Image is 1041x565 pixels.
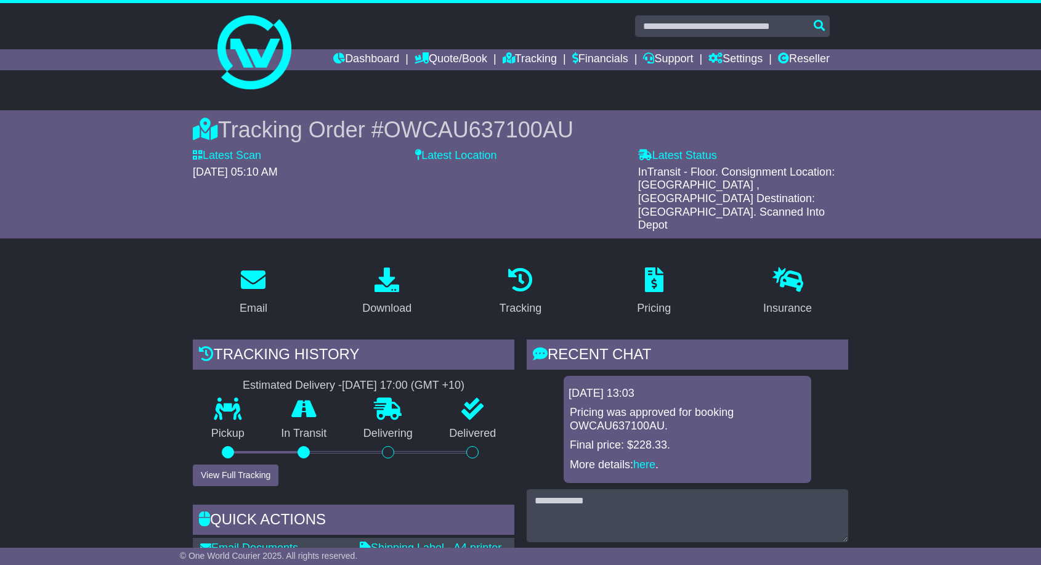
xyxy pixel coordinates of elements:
[333,49,399,70] a: Dashboard
[570,406,805,433] p: Pricing was approved for booking OWCAU637100AU.
[778,49,830,70] a: Reseller
[193,505,514,538] div: Quick Actions
[415,149,496,163] label: Latest Location
[342,379,464,392] div: [DATE] 17:00 (GMT +10)
[503,49,557,70] a: Tracking
[637,300,671,317] div: Pricing
[500,300,541,317] div: Tracking
[763,300,812,317] div: Insurance
[240,300,267,317] div: Email
[708,49,763,70] a: Settings
[200,542,298,554] a: Email Documents
[638,149,717,163] label: Latest Status
[193,166,278,178] span: [DATE] 05:10 AM
[415,49,487,70] a: Quote/Book
[431,427,515,441] p: Delivered
[629,263,679,321] a: Pricing
[232,263,275,321] a: Email
[193,149,261,163] label: Latest Scan
[362,300,411,317] div: Download
[360,542,501,554] a: Shipping Label - A4 printer
[345,427,431,441] p: Delivering
[755,263,820,321] a: Insurance
[354,263,419,321] a: Download
[180,551,358,561] span: © One World Courier 2025. All rights reserved.
[527,339,848,373] div: RECENT CHAT
[570,458,805,472] p: More details: .
[384,117,573,142] span: OWCAU637100AU
[643,49,693,70] a: Support
[572,49,628,70] a: Financials
[570,439,805,452] p: Final price: $228.33.
[193,465,278,486] button: View Full Tracking
[193,427,263,441] p: Pickup
[193,339,514,373] div: Tracking history
[633,458,655,471] a: here
[263,427,346,441] p: In Transit
[492,263,549,321] a: Tracking
[638,166,835,231] span: InTransit - Floor. Consignment Location: [GEOGRAPHIC_DATA] , [GEOGRAPHIC_DATA] Destination: [GEOG...
[193,116,848,143] div: Tracking Order #
[193,379,514,392] div: Estimated Delivery -
[569,387,806,400] div: [DATE] 13:03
